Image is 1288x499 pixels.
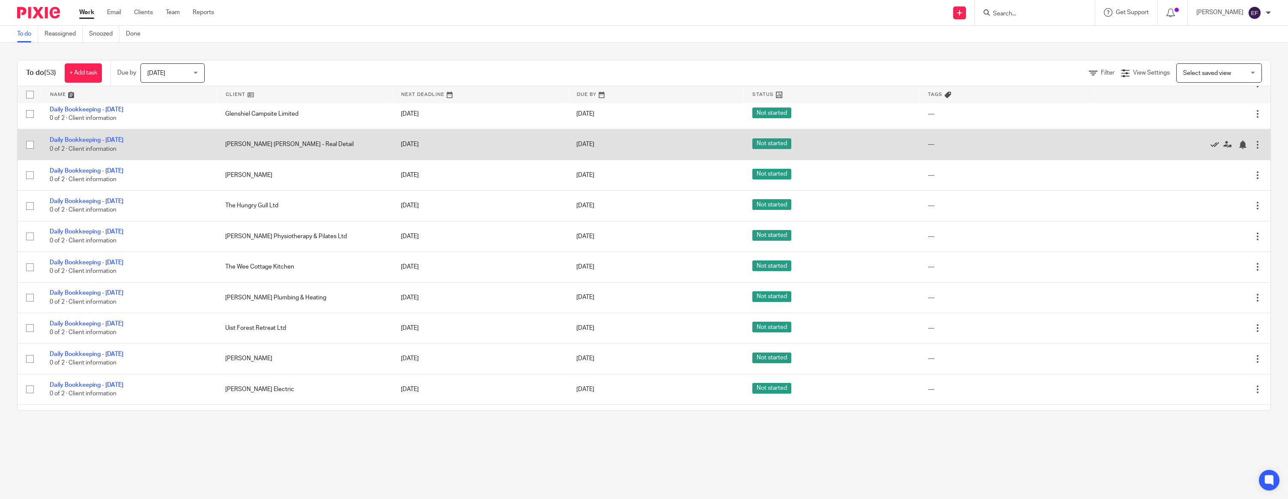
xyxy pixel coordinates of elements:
span: View Settings [1133,70,1170,76]
div: --- [928,385,1086,394]
td: The Hungry Gull Ltd [217,191,392,221]
span: [DATE] [576,111,594,117]
td: [DATE] [392,129,568,160]
td: [PERSON_NAME] Plumbing & Heating [217,282,392,313]
td: [PERSON_NAME] Physiotherapy & Pilates Ltd [217,221,392,251]
span: [DATE] [576,172,594,178]
td: [DATE] [392,99,568,129]
span: 0 of 2 · Client information [50,238,116,244]
a: Daily Bookkeeping - [DATE] [50,229,123,235]
img: svg%3E [1248,6,1261,20]
span: Tags [928,92,942,97]
a: Reassigned [45,26,83,42]
a: Daily Bookkeeping - [DATE] [50,198,123,204]
td: The Wee Cottage Kitchen [217,252,392,282]
span: [DATE] [576,356,594,362]
span: [DATE] [576,203,594,209]
div: --- [928,140,1086,149]
span: Not started [752,138,791,149]
td: [DATE] [392,344,568,374]
td: [PERSON_NAME] [217,160,392,190]
a: Daily Bookkeeping - [DATE] [50,260,123,266]
td: [PERSON_NAME] Electric [217,374,392,404]
span: [DATE] [576,264,594,270]
a: Team [166,8,180,17]
div: --- [928,201,1086,210]
td: [DATE] [392,374,568,404]
a: + Add task [65,63,102,83]
span: [DATE] [576,325,594,331]
span: 0 of 2 · Client information [50,299,116,305]
span: 0 of 2 · Client information [50,391,116,397]
img: Pixie [17,7,60,18]
td: [DATE] [392,282,568,313]
span: 0 of 2 · Client information [50,268,116,274]
span: (53) [44,69,56,76]
span: 0 of 2 · Client information [50,360,116,366]
td: Glenshiel Campsite Limited [217,99,392,129]
a: Work [79,8,94,17]
td: [DATE] [392,160,568,190]
span: 0 of 2 · Client information [50,146,116,152]
td: [DATE] [392,252,568,282]
span: Not started [752,291,791,302]
p: Due by [117,69,136,77]
p: [PERSON_NAME] [1196,8,1243,17]
a: Email [107,8,121,17]
span: Not started [752,199,791,210]
a: Done [126,26,147,42]
span: Not started [752,260,791,271]
span: 0 of 2 · Client information [50,329,116,335]
a: Daily Bookkeeping - [DATE] [50,168,123,174]
span: Not started [752,353,791,363]
h1: To do [26,69,56,78]
a: Daily Bookkeeping - [DATE] [50,321,123,327]
div: --- [928,232,1086,241]
span: [DATE] [576,295,594,301]
a: To do [17,26,38,42]
div: --- [928,324,1086,332]
a: Daily Bookkeeping - [DATE] [50,107,123,113]
span: [DATE] [147,70,165,76]
span: [DATE] [576,142,594,148]
span: Not started [752,108,791,118]
input: Search [992,10,1069,18]
span: [DATE] [576,233,594,239]
span: Not started [752,169,791,179]
a: Reports [193,8,214,17]
td: [DATE] [392,221,568,251]
span: Filter [1101,70,1115,76]
span: [DATE] [576,386,594,392]
div: --- [928,293,1086,302]
td: [PERSON_NAME] [PERSON_NAME] - Real Detail [217,129,392,160]
a: Daily Bookkeeping - [DATE] [50,290,123,296]
span: 0 of 2 · Client information [50,115,116,121]
span: Not started [752,322,791,332]
td: Uist Forest Retreat Ltd [217,313,392,343]
td: [PERSON_NAME] [217,344,392,374]
td: [PERSON_NAME] [217,405,392,435]
td: [DATE] [392,313,568,343]
span: Not started [752,230,791,241]
td: [DATE] [392,405,568,435]
span: 0 of 2 · Client information [50,207,116,213]
a: Snoozed [89,26,119,42]
span: Get Support [1116,9,1149,15]
div: --- [928,354,1086,363]
a: Mark as done [1210,140,1223,149]
div: --- [928,263,1086,271]
a: Daily Bookkeeping - [DATE] [50,351,123,357]
div: --- [928,110,1086,118]
td: [DATE] [392,191,568,221]
a: Clients [134,8,153,17]
span: Select saved view [1183,70,1231,76]
a: Daily Bookkeeping - [DATE] [50,137,123,143]
span: Not started [752,383,791,394]
div: --- [928,171,1086,179]
a: Daily Bookkeeping - [DATE] [50,382,123,388]
span: 0 of 2 · Client information [50,176,116,182]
